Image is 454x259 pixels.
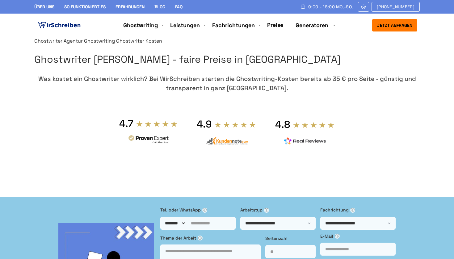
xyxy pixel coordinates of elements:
[284,137,326,145] img: realreviews
[361,4,366,9] img: Email
[34,74,420,93] div: Was kostet ein Ghostwriter wirklich? Bei WirSchreiben starten die Ghostwriting-Kosten bereits ab ...
[296,22,328,29] a: Generatoren
[350,208,355,213] span: ⓘ
[275,118,290,131] div: 4.8
[372,2,420,12] a: [PHONE_NUMBER]
[160,207,236,213] label: Tel. oder WhatsApp
[300,4,306,9] img: Schedule
[175,4,183,10] a: FAQ
[212,22,255,29] a: Fachrichtungen
[34,4,54,10] a: Über uns
[214,121,256,128] img: stars
[34,52,420,67] h1: Ghostwriter [PERSON_NAME] - faire Preise in [GEOGRAPHIC_DATA]
[320,233,396,240] label: E-Mail
[293,122,335,128] img: stars
[267,21,283,28] a: Preise
[320,207,396,213] label: Fachrichtung
[170,22,200,29] a: Leistungen
[123,22,158,29] a: Ghostwriting
[372,19,417,31] button: Jetzt anfragen
[34,38,83,44] a: Ghostwriter Agentur
[154,4,165,10] a: Blog
[206,137,248,145] img: kundennote
[377,4,414,9] span: [PHONE_NUMBER]
[160,235,261,241] label: Thema der Arbeit
[116,4,145,10] a: Erfahrungen
[136,120,178,127] img: stars
[202,208,207,213] span: ⓘ
[265,235,316,242] label: Seitenzahl
[37,21,82,30] img: logo ghostwriter-österreich
[335,234,340,239] span: ⓘ
[240,207,316,213] label: Arbeitstyp
[308,4,353,9] span: 9:00 - 18:00 Mo.-So.
[197,118,212,130] div: 4.9
[119,117,133,130] div: 4.7
[198,236,203,240] span: ⓘ
[84,38,115,44] a: Ghostwriting
[116,38,162,44] span: Ghostwriter Kosten
[64,4,106,10] a: So funktioniert es
[264,208,269,213] span: ⓘ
